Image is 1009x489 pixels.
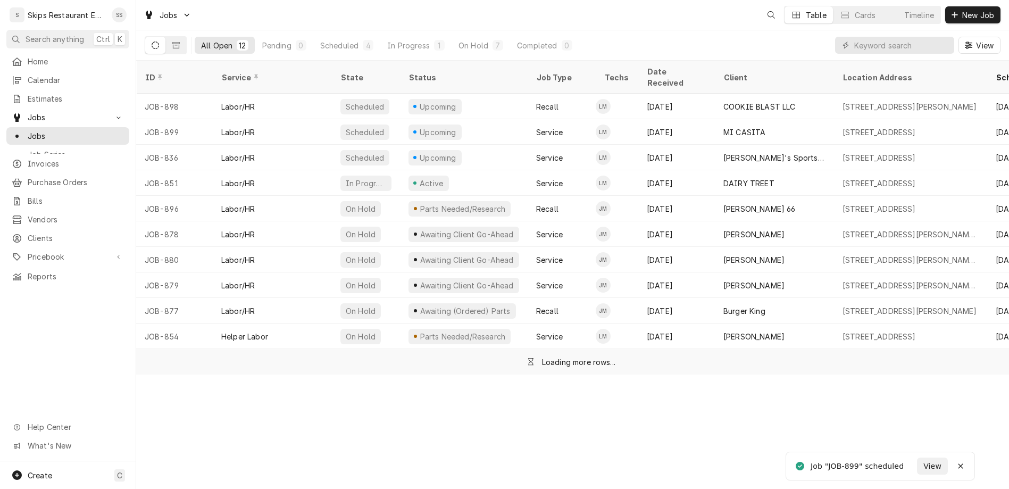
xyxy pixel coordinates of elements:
[96,34,110,45] span: Ctrl
[201,40,232,51] div: All Open
[596,303,611,318] div: Jason Marroquin's Avatar
[28,112,108,123] span: Jobs
[855,10,876,21] div: Cards
[345,152,385,163] div: Scheduled
[6,229,129,247] a: Clients
[638,170,715,196] div: [DATE]
[723,127,765,138] div: MI CASITA
[136,94,213,119] div: JOB-898
[596,329,611,344] div: LM
[320,40,358,51] div: Scheduled
[596,201,611,216] div: JM
[596,125,611,139] div: LM
[536,178,563,189] div: Service
[763,6,780,23] button: Open search
[6,211,129,228] a: Vendors
[340,72,391,83] div: State
[843,127,916,138] div: [STREET_ADDRESS]
[345,254,377,266] div: On Hold
[843,203,916,214] div: [STREET_ADDRESS]
[536,152,563,163] div: Service
[418,178,445,189] div: Active
[596,278,611,293] div: JM
[723,254,785,266] div: [PERSON_NAME]
[723,152,825,163] div: [PERSON_NAME]'s Sports Bar
[136,298,213,324] div: JOB-877
[136,170,213,196] div: JOB-851
[638,94,715,119] div: [DATE]
[136,119,213,145] div: JOB-899
[974,40,996,51] span: View
[542,357,615,368] div: Loading more rows...
[419,152,458,163] div: Upcoming
[638,119,715,145] div: [DATE]
[638,196,715,221] div: [DATE]
[638,272,715,298] div: [DATE]
[536,229,563,240] div: Service
[638,145,715,170] div: [DATE]
[345,305,377,317] div: On Hold
[806,10,827,21] div: Table
[843,178,916,189] div: [STREET_ADDRESS]
[221,305,255,317] div: Labor/HR
[136,272,213,298] div: JOB-879
[843,331,916,342] div: [STREET_ADDRESS]
[596,227,611,242] div: JM
[136,196,213,221] div: JOB-896
[495,40,501,51] div: 7
[28,271,124,282] span: Reports
[345,101,385,112] div: Scheduled
[843,280,979,291] div: [STREET_ADDRESS][PERSON_NAME][PERSON_NAME]
[723,203,796,214] div: [PERSON_NAME] 66
[596,329,611,344] div: Longino Monroe's Avatar
[28,214,124,225] span: Vendors
[262,40,291,51] div: Pending
[917,458,948,475] button: View
[921,461,944,472] span: View
[118,34,122,45] span: K
[536,331,563,342] div: Service
[596,303,611,318] div: JM
[596,176,611,190] div: Longino Monroe's Avatar
[436,40,443,51] div: 1
[638,298,715,324] div: [DATE]
[136,145,213,170] div: JOB-836
[723,229,785,240] div: [PERSON_NAME]
[117,470,122,481] span: C
[6,418,129,436] a: Go to Help Center
[28,10,106,21] div: Skips Restaurant Equipment
[843,229,979,240] div: [STREET_ADDRESS][PERSON_NAME][PERSON_NAME]
[536,203,558,214] div: Recall
[239,40,246,51] div: 12
[843,152,916,163] div: [STREET_ADDRESS]
[6,192,129,210] a: Bills
[596,252,611,267] div: JM
[298,40,304,51] div: 0
[145,72,202,83] div: ID
[596,150,611,165] div: LM
[596,227,611,242] div: Jason Marroquin's Avatar
[136,247,213,272] div: JOB-880
[221,331,268,342] div: Helper Labor
[723,305,765,317] div: Burger King
[596,125,611,139] div: Longino Monroe's Avatar
[419,254,514,266] div: Awaiting Client Go-Ahead
[387,40,430,51] div: In Progress
[6,109,129,126] a: Go to Jobs
[6,155,129,172] a: Invoices
[112,7,127,22] div: Shan Skipper's Avatar
[28,149,124,160] span: Job Series
[843,254,979,266] div: [STREET_ADDRESS][PERSON_NAME][PERSON_NAME]
[6,437,129,454] a: Go to What's New
[647,66,704,88] div: Date Received
[28,440,123,451] span: What's New
[221,152,255,163] div: Labor/HR
[604,72,630,83] div: Techs
[139,6,196,24] a: Go to Jobs
[6,127,129,145] a: Jobs
[28,471,52,480] span: Create
[28,56,124,67] span: Home
[419,280,514,291] div: Awaiting Client Go-Ahead
[843,72,977,83] div: Location Address
[28,233,124,244] span: Clients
